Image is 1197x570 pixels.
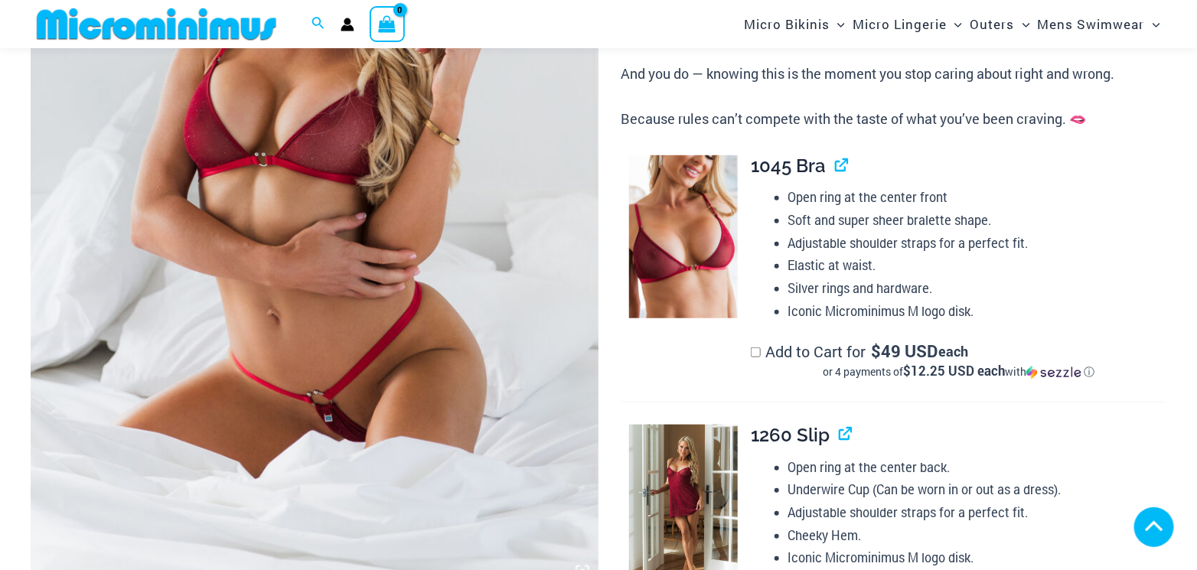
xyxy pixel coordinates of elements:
[1026,366,1081,379] img: Sezzle
[751,347,761,357] input: Add to Cart for$49 USD eachor 4 payments of$12.25 USD eachwithSezzle Click to learn more about Se...
[788,524,1166,547] li: Cheeky Hem.
[629,155,738,319] img: Guilty Pleasures Red 1045 Bra
[788,254,1166,277] li: Elastic at waist.
[1015,5,1030,44] span: Menu Toggle
[970,5,1015,44] span: Outers
[744,5,830,44] span: Micro Bikinis
[788,232,1166,255] li: Adjustable shoulder straps for a perfect fit.
[1034,5,1164,44] a: Mens SwimwearMenu ToggleMenu Toggle
[788,478,1166,501] li: Underwire Cup (Can be worn in or out as a dress).
[788,277,1166,300] li: Silver rings and hardware.
[788,546,1166,569] li: Iconic Microminimus M logo disk.
[1145,5,1160,44] span: Menu Toggle
[341,18,354,31] a: Account icon link
[751,155,826,177] span: 1045 Bra
[871,340,881,362] span: $
[871,344,938,359] span: 49 USD
[751,341,1166,379] label: Add to Cart for
[788,501,1166,524] li: Adjustable shoulder straps for a perfect fit.
[939,344,969,359] span: each
[370,6,405,41] a: View Shopping Cart, empty
[903,362,1005,379] span: $12.25 USD each
[947,5,962,44] span: Menu Toggle
[311,15,325,34] a: Search icon link
[788,186,1166,209] li: Open ring at the center front
[738,2,1166,46] nav: Site Navigation
[830,5,845,44] span: Menu Toggle
[849,5,966,44] a: Micro LingerieMenu ToggleMenu Toggle
[853,5,947,44] span: Micro Lingerie
[1038,5,1145,44] span: Mens Swimwear
[788,300,1166,323] li: Iconic Microminimus M logo disk.
[967,5,1034,44] a: OutersMenu ToggleMenu Toggle
[740,5,849,44] a: Micro BikinisMenu ToggleMenu Toggle
[788,209,1166,232] li: Soft and super sheer bralette shape.
[31,7,282,41] img: MM SHOP LOGO FLAT
[788,456,1166,479] li: Open ring at the center back.
[751,364,1166,379] div: or 4 payments of$12.25 USD eachwithSezzle Click to learn more about Sezzle
[751,424,830,446] span: 1260 Slip
[751,364,1166,379] div: or 4 payments of with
